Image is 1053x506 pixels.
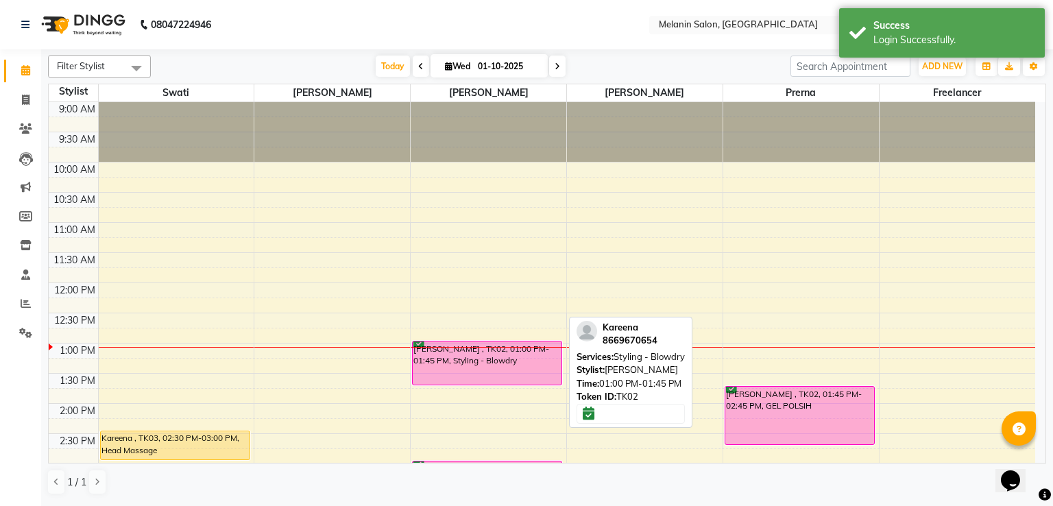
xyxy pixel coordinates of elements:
[57,344,98,358] div: 1:00 PM
[603,322,638,333] span: Kareena
[51,162,98,177] div: 10:00 AM
[67,475,86,490] span: 1 / 1
[614,351,685,362] span: Styling - Blowdry
[995,451,1039,492] iframe: chat widget
[577,351,614,362] span: Services:
[922,61,963,71] span: ADD NEW
[790,56,910,77] input: Search Appointment
[56,102,98,117] div: 9:00 AM
[413,341,561,385] div: [PERSON_NAME] , TK02, 01:00 PM-01:45 PM, Styling - Blowdry
[577,391,616,402] span: Token ID:
[577,363,685,377] div: [PERSON_NAME]
[57,434,98,448] div: 2:30 PM
[56,132,98,147] div: 9:30 AM
[723,84,879,101] span: Prerna
[725,387,874,444] div: [PERSON_NAME] , TK02, 01:45 PM-02:45 PM, GEL POLSIH
[441,61,474,71] span: Wed
[101,431,250,459] div: Kareena , TK03, 02:30 PM-03:00 PM, Head Massage
[151,5,211,44] b: 08047224946
[474,56,542,77] input: 2025-10-01
[603,334,657,348] div: 8669670654
[35,5,129,44] img: logo
[51,313,98,328] div: 12:30 PM
[880,84,1035,101] span: freelancer
[376,56,410,77] span: Today
[577,377,685,391] div: 01:00 PM-01:45 PM
[51,193,98,207] div: 10:30 AM
[99,84,254,101] span: Swati
[57,374,98,388] div: 1:30 PM
[577,378,599,389] span: Time:
[873,19,1034,33] div: Success
[51,283,98,298] div: 12:00 PM
[51,253,98,267] div: 11:30 AM
[577,321,597,341] img: profile
[919,57,966,76] button: ADD NEW
[254,84,410,101] span: [PERSON_NAME]
[873,33,1034,47] div: Login Successfully.
[49,84,98,99] div: Stylist
[51,223,98,237] div: 11:00 AM
[57,60,105,71] span: Filter Stylist
[577,390,685,404] div: TK02
[57,404,98,418] div: 2:00 PM
[577,364,605,375] span: Stylist:
[411,84,566,101] span: [PERSON_NAME]
[567,84,723,101] span: [PERSON_NAME]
